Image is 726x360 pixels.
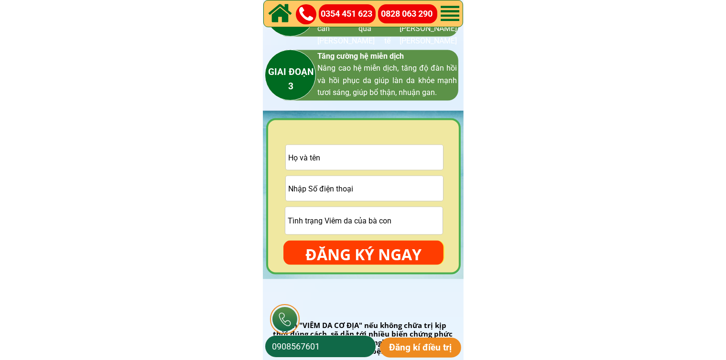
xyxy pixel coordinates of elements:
[318,64,457,97] span: Nâng cao hệ miễn dịch, tăng độ đàn hồi và hồi phục da giúp làn da khỏe mạnh tươi sáng, giúp bổ th...
[381,7,438,21] a: 0828 063 290
[271,321,455,355] div: Bệnh "VIÊM DA CƠ ĐỊA" nếu không chữa trị kịp thời đúng cách, sẽ dẫn tới nhiều biến chứng phức tạp...
[270,336,371,357] input: Số điện thoại
[286,145,443,170] input: Họ và tên
[321,7,377,21] a: 0354 451 623
[318,50,457,99] h3: Tăng cường hệ miễn dịch
[286,176,443,201] input: Vui lòng nhập ĐÚNG SỐ ĐIỆN THOẠI
[283,241,444,268] p: ĐĂNG KÝ NGAY
[243,65,339,94] h3: GIAI ĐOẠN 3
[380,338,462,358] p: Đăng kí điều trị
[285,207,443,234] input: Tình trạng Viêm da của bà con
